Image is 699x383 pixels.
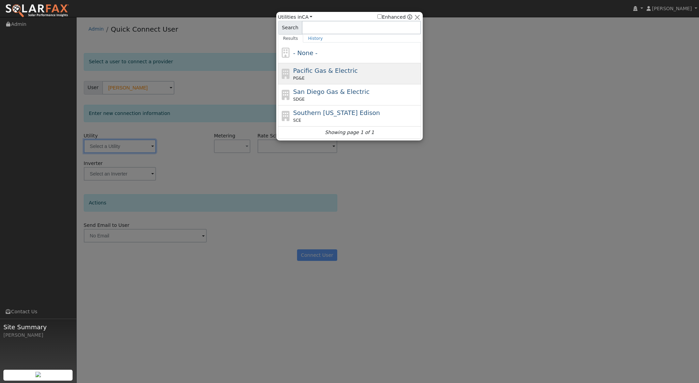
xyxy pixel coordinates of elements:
[377,14,412,21] span: Show enhanced providers
[293,117,301,123] span: SCE
[293,75,305,81] span: PG&E
[35,372,41,377] img: retrieve
[293,67,358,74] span: Pacific Gas & Electric
[5,4,69,18] img: SolarFax
[325,129,374,136] i: Showing page 1 of 1
[3,332,73,339] div: [PERSON_NAME]
[302,14,312,20] a: CA
[278,21,302,34] span: Search
[3,322,73,332] span: Site Summary
[293,109,380,116] span: Southern [US_STATE] Edison
[293,96,305,102] span: SDGE
[278,14,312,21] span: Utilities in
[293,49,317,56] span: - None -
[278,34,303,43] a: Results
[293,88,370,95] span: San Diego Gas & Electric
[303,34,328,43] a: History
[377,14,406,21] label: Enhanced
[407,14,412,20] a: Enhanced Providers
[652,6,692,11] span: [PERSON_NAME]
[377,14,382,19] input: Enhanced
